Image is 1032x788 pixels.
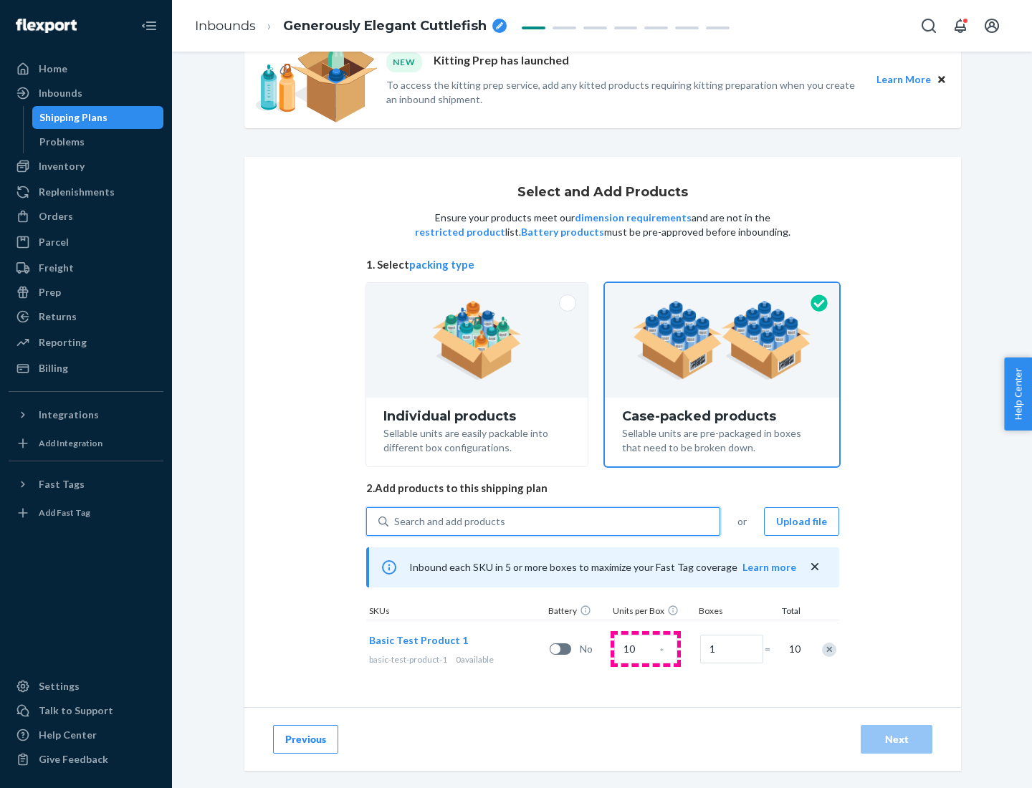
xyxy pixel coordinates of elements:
button: Give Feedback [9,748,163,771]
span: basic-test-product-1 [369,654,447,665]
button: Upload file [764,507,839,536]
div: Inventory [39,159,85,173]
div: Add Fast Tag [39,506,90,519]
div: Integrations [39,408,99,422]
a: Settings [9,675,163,698]
a: Inbounds [195,18,256,34]
div: Orders [39,209,73,224]
span: = [765,642,779,656]
button: Help Center [1004,357,1032,431]
div: Problems [39,135,85,149]
div: Inbound each SKU in 5 or more boxes to maximize your Fast Tag coverage [366,547,839,587]
a: Freight [9,256,163,279]
div: Battery [545,605,610,620]
div: Reporting [39,335,87,350]
span: Basic Test Product 1 [369,634,468,646]
div: Boxes [696,605,768,620]
div: Units per Box [610,605,696,620]
div: Search and add products [394,514,505,529]
div: SKUs [366,605,545,620]
a: Talk to Support [9,699,163,722]
button: Next [861,725,932,754]
p: Ensure your products meet our and are not in the list. must be pre-approved before inbounding. [414,211,792,239]
span: 0 available [456,654,494,665]
div: Give Feedback [39,752,108,767]
a: Orders [9,205,163,228]
div: Home [39,62,67,76]
div: Fast Tags [39,477,85,491]
div: Settings [39,679,80,693]
button: Learn More [876,72,931,87]
a: Problems [32,130,164,153]
a: Inbounds [9,82,163,105]
div: Help Center [39,728,97,742]
span: Generously Elegant Cuttlefish [283,17,487,36]
span: No [580,642,608,656]
input: Number of boxes [700,635,763,663]
a: Billing [9,357,163,380]
a: Shipping Plans [32,106,164,129]
p: Kitting Prep has launched [434,52,569,72]
div: Parcel [39,235,69,249]
div: Individual products [383,409,570,423]
div: Sellable units are pre-packaged in boxes that need to be broken down. [622,423,822,455]
div: Inbounds [39,86,82,100]
img: Flexport logo [16,19,77,33]
div: Add Integration [39,437,102,449]
img: individual-pack.facf35554cb0f1810c75b2bd6df2d64e.png [432,301,522,380]
button: Battery products [521,225,604,239]
a: Help Center [9,724,163,746]
div: Prep [39,285,61,299]
button: Open account menu [978,11,1006,40]
a: Add Fast Tag [9,501,163,524]
button: Integrations [9,403,163,426]
div: NEW [386,52,422,72]
span: 10 [786,642,801,656]
button: Close Navigation [135,11,163,40]
button: Basic Test Product 1 [369,633,468,648]
div: Replenishments [39,185,115,199]
button: Close [934,72,950,87]
div: Freight [39,261,74,275]
div: Talk to Support [39,703,113,718]
a: Prep [9,281,163,304]
a: Returns [9,305,163,328]
input: Case Quantity [614,635,677,663]
a: Parcel [9,231,163,254]
button: dimension requirements [575,211,692,225]
div: Shipping Plans [39,110,107,125]
div: Remove Item [822,643,836,657]
p: To access the kitting prep service, add any kitted products requiring kitting preparation when yo... [386,78,864,107]
div: Returns [39,309,77,324]
div: Billing [39,361,68,375]
button: Learn more [742,560,796,575]
button: close [808,559,822,575]
a: Reporting [9,331,163,354]
button: packing type [409,257,474,272]
div: Sellable units are easily packable into different box configurations. [383,423,570,455]
div: Total [768,605,803,620]
span: 1. Select [366,257,839,272]
a: Add Integration [9,432,163,455]
button: Previous [273,725,338,754]
img: case-pack.59cecea509d18c883b923b81aeac6d0b.png [633,301,811,380]
button: Open Search Box [914,11,943,40]
a: Inventory [9,155,163,178]
ol: breadcrumbs [183,5,518,47]
span: 2. Add products to this shipping plan [366,481,839,496]
span: or [737,514,747,529]
a: Home [9,57,163,80]
button: Open notifications [946,11,975,40]
div: Case-packed products [622,409,822,423]
a: Replenishments [9,181,163,203]
div: Next [873,732,920,746]
button: restricted product [415,225,505,239]
h1: Select and Add Products [517,186,688,200]
button: Fast Tags [9,473,163,496]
